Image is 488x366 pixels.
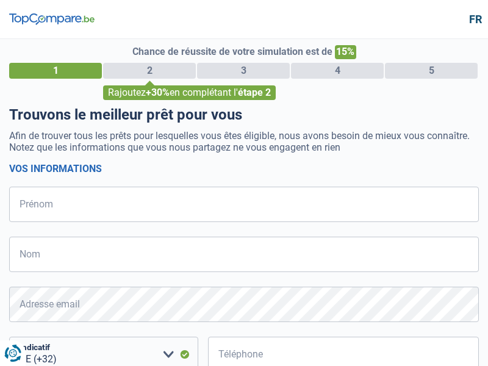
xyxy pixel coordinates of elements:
div: 3 [197,63,290,79]
span: Chance de réussite de votre simulation est de [132,46,332,57]
span: +30% [146,87,170,98]
div: 4 [291,63,384,79]
div: Rajoutez en complétant l' [103,85,276,100]
span: 15% [335,45,356,59]
div: 2 [103,63,196,79]
div: 1 [9,63,102,79]
span: étape 2 [238,87,271,98]
div: 5 [385,63,478,79]
img: TopCompare Logo [9,13,95,26]
h1: Trouvons le meilleur prêt pour vous [9,106,479,124]
p: Afin de trouver tous les prêts pour lesquelles vous êtes éligible, nous avons besoin de mieux vou... [9,130,479,153]
h2: Vos informations [9,163,479,174]
div: fr [469,13,479,26]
